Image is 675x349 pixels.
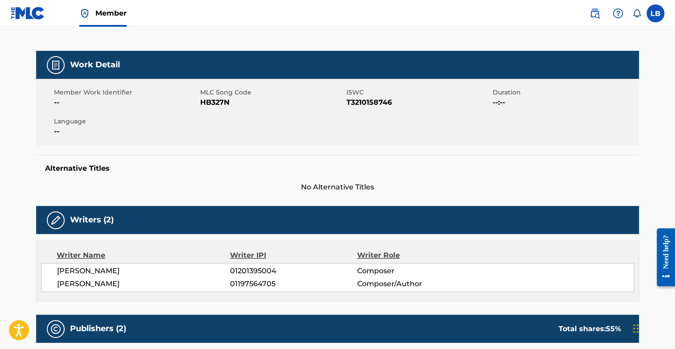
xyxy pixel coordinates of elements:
[346,97,490,108] span: T3210158746
[559,324,621,334] div: Total shares:
[586,4,604,22] a: Public Search
[589,8,600,19] img: search
[54,117,198,126] span: Language
[50,215,61,226] img: Writers
[632,9,641,18] div: Notifications
[646,4,664,22] div: User Menu
[45,164,630,173] h5: Alternative Titles
[633,315,638,342] div: Drag
[200,97,344,108] span: HB327N
[493,97,637,108] span: --:--
[200,88,344,97] span: MLC Song Code
[357,266,472,276] span: Composer
[79,8,90,19] img: Top Rightsholder
[57,250,230,261] div: Writer Name
[650,222,675,293] iframe: Resource Center
[11,7,45,20] img: MLC Logo
[70,215,114,225] h5: Writers (2)
[357,250,472,261] div: Writer Role
[70,324,126,334] h5: Publishers (2)
[606,324,621,333] span: 55 %
[57,266,230,276] span: [PERSON_NAME]
[230,279,357,289] span: 01197564705
[57,279,230,289] span: [PERSON_NAME]
[346,88,490,97] span: ISWC
[54,88,198,97] span: Member Work Identifier
[36,182,639,193] span: No Alternative Titles
[230,250,357,261] div: Writer IPI
[54,126,198,137] span: --
[609,4,627,22] div: Help
[230,266,357,276] span: 01201395004
[630,306,675,349] iframe: Chat Widget
[613,8,623,19] img: help
[493,88,637,97] span: Duration
[50,324,61,334] img: Publishers
[50,60,61,70] img: Work Detail
[70,60,120,70] h5: Work Detail
[95,8,127,18] span: Member
[54,97,198,108] span: --
[357,279,472,289] span: Composer/Author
